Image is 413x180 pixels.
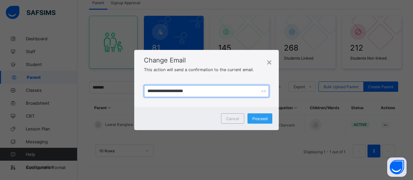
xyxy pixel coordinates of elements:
[252,116,267,121] span: Proceed
[144,56,269,64] span: Change Email
[144,67,254,72] span: This action will send a confirmation to the current email.
[226,116,239,121] span: Cancel
[387,157,407,177] button: Open asap
[266,56,272,67] div: ×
